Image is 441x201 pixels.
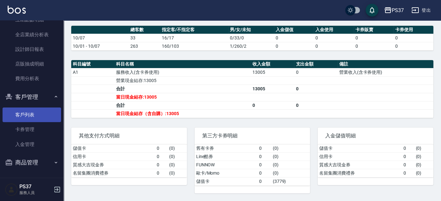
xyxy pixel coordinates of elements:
td: 儲值卡 [195,177,258,185]
td: 服務收入(含卡券使用) [114,68,251,76]
th: 備註 [338,60,433,68]
th: 收入金額 [251,60,294,68]
td: 歐卡/Momo [195,169,258,177]
td: ( 0 ) [414,144,433,153]
td: 0 [258,169,271,177]
td: ( 0 ) [271,169,310,177]
td: 0 [155,144,168,153]
td: 33 [129,34,160,42]
td: 0 [394,42,433,50]
button: PS37 [382,4,406,17]
button: 商品管理 [3,154,61,171]
a: 卡券管理 [3,122,61,137]
td: Line酷券 [195,152,258,161]
td: 0 [155,161,168,169]
td: 263 [129,42,160,50]
a: 店販抽成明細 [3,57,61,71]
span: 其他支付方式明細 [79,133,179,139]
td: 0 [294,68,337,76]
td: 當日現金結存（含自購）:13005 [114,109,251,118]
span: 入金儲值明細 [325,133,426,139]
th: 入金儲值 [274,26,314,34]
table: a dense table [71,60,433,118]
th: 卡券販賣 [354,26,394,34]
td: ( 0 ) [168,152,187,161]
th: 入金使用 [314,26,354,34]
td: 16/17 [160,34,228,42]
th: 男/女/未知 [228,26,274,34]
button: 客戶管理 [3,89,61,105]
td: 0 [274,34,314,42]
table: a dense table [318,144,433,177]
td: 質感大吉現金券 [71,161,155,169]
td: ( 3779 ) [271,177,310,185]
td: 13005 [251,85,294,93]
td: ( 0 ) [168,169,187,177]
a: 設計師日報表 [3,42,61,57]
td: 0 [402,169,414,177]
td: 0 [354,34,394,42]
button: 登出 [409,4,433,16]
td: 當日現金結存:13005 [114,93,251,101]
td: ( 0 ) [168,144,187,153]
td: FUNNOW [195,161,258,169]
h5: PS37 [19,184,52,190]
td: 營業現金結存:13005 [114,76,251,85]
td: 160/103 [160,42,228,50]
td: 0 [251,101,294,109]
td: ( 0 ) [271,161,310,169]
td: 名留集團消費禮券 [318,169,402,177]
th: 總客數 [129,26,160,34]
td: 信用卡 [71,152,155,161]
a: 客戶列表 [3,107,61,122]
td: 信用卡 [318,152,402,161]
td: ( 0 ) [414,169,433,177]
td: 0 [258,177,271,185]
td: 儲值卡 [71,144,155,153]
td: 0 [402,152,414,161]
td: 0 [402,144,414,153]
td: 0 [354,42,394,50]
span: 第三方卡券明細 [202,133,303,139]
td: 10/07 [71,34,129,42]
th: 科目名稱 [114,60,251,68]
a: 入金管理 [3,137,61,152]
td: 0 [394,34,433,42]
table: a dense table [195,144,310,186]
button: save [366,4,378,17]
td: ( 0 ) [414,161,433,169]
td: 0 [258,161,271,169]
td: ( 0 ) [271,144,310,153]
a: 全店業績分析表 [3,27,61,42]
td: ( 0 ) [414,152,433,161]
td: 名留集團消費禮券 [71,169,155,177]
td: 0 [294,101,337,109]
th: 科目編號 [71,60,114,68]
td: 0 [274,42,314,50]
table: a dense table [71,26,433,51]
img: Person [5,183,18,196]
td: ( 0 ) [168,161,187,169]
td: 質感大吉現金券 [318,161,402,169]
td: 13005 [251,68,294,76]
td: 0 [258,144,271,153]
td: 0 [314,34,354,42]
th: 支出金額 [294,60,337,68]
td: 合計 [114,85,251,93]
td: 0 [402,161,414,169]
td: 0/33/0 [228,34,274,42]
td: ( 0 ) [271,152,310,161]
td: 0 [155,152,168,161]
td: 營業收入(含卡券使用) [338,68,433,76]
td: 1/260/2 [228,42,274,50]
td: 0 [314,42,354,50]
td: 0 [258,152,271,161]
td: A1 [71,68,114,76]
div: PS37 [392,6,404,14]
a: 費用分析表 [3,71,61,86]
td: 合計 [114,101,251,109]
img: Logo [8,6,26,14]
td: 儲值卡 [318,144,402,153]
td: 10/01 - 10/07 [71,42,129,50]
th: 卡券使用 [394,26,433,34]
